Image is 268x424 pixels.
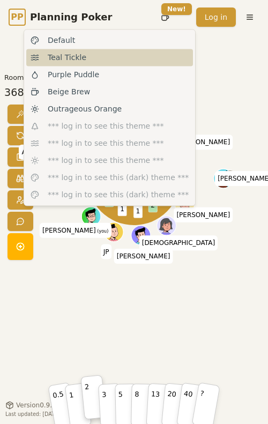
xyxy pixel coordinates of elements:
p: 3 [101,387,108,423]
p: 13 [150,386,160,423]
p: ? [195,386,205,422]
span: Default [48,35,75,46]
span: Teal Tickle [48,52,86,63]
span: Purple Puddle [48,69,99,80]
p: 1 [68,388,77,424]
p: 20 [165,386,177,423]
p: 2 [84,380,92,416]
p: 8 [134,387,139,423]
p: 40 [180,386,193,423]
p: 5 [118,387,123,423]
span: Beige Brew [48,86,90,97]
span: Outrageous Orange [48,103,122,114]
